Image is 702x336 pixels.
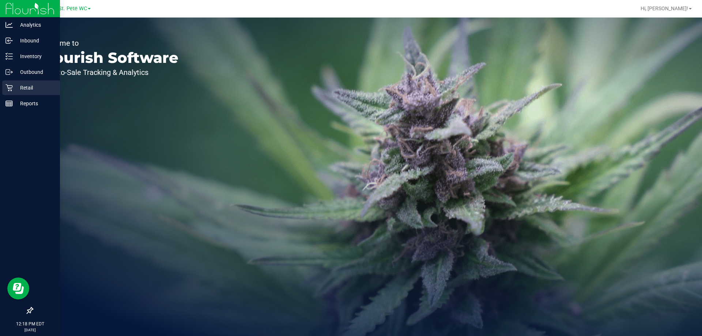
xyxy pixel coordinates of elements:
[5,84,13,91] inline-svg: Retail
[13,20,57,29] p: Analytics
[13,68,57,76] p: Outbound
[7,278,29,299] iframe: Resource center
[39,50,178,65] p: Flourish Software
[3,327,57,333] p: [DATE]
[39,39,178,47] p: Welcome to
[13,52,57,61] p: Inventory
[5,21,13,29] inline-svg: Analytics
[5,68,13,76] inline-svg: Outbound
[641,5,688,11] span: Hi, [PERSON_NAME]!
[13,99,57,108] p: Reports
[58,5,87,12] span: St. Pete WC
[5,53,13,60] inline-svg: Inventory
[5,37,13,44] inline-svg: Inbound
[3,321,57,327] p: 12:18 PM EDT
[5,100,13,107] inline-svg: Reports
[39,69,178,76] p: Seed-to-Sale Tracking & Analytics
[13,83,57,92] p: Retail
[13,36,57,45] p: Inbound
